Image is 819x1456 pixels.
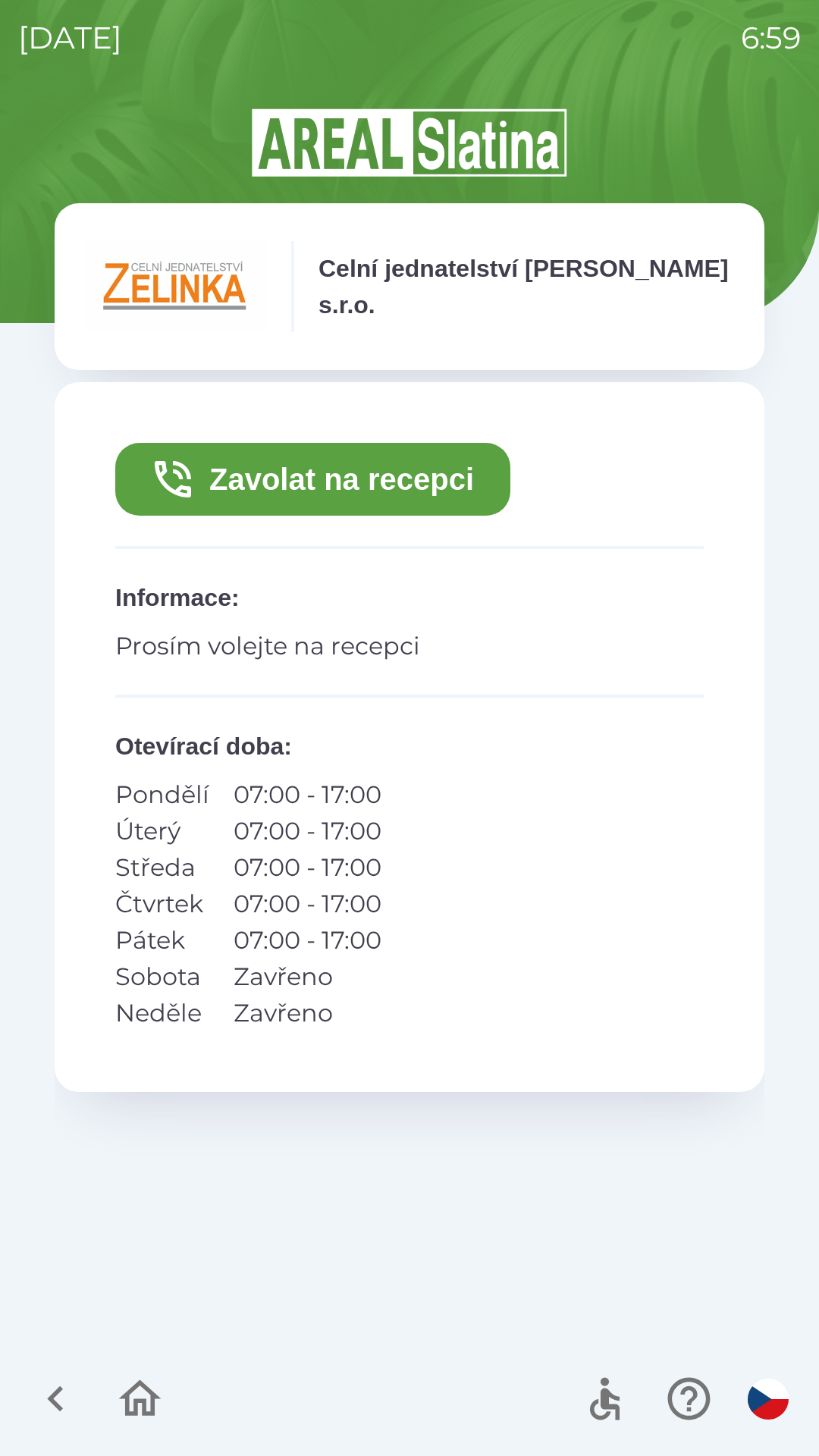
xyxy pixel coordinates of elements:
img: e791fe39-6e5c-4488-8406-01cea90b779d.png [85,241,267,332]
p: 6:59 [741,15,801,61]
p: Úterý [115,813,209,849]
p: Čtvrtek [115,886,209,922]
p: Zavřeno [234,995,381,1031]
p: 07:00 - 17:00 [234,813,381,849]
p: 07:00 - 17:00 [234,849,381,886]
p: 07:00 - 17:00 [234,777,381,813]
img: cs flag [748,1379,789,1420]
p: Otevírací doba : [115,728,704,764]
p: 07:00 - 17:00 [234,886,381,922]
p: [DATE] [18,15,122,61]
p: Sobota [115,959,209,995]
p: Neděle [115,995,209,1031]
img: Logo [55,106,764,179]
p: Středa [115,849,209,886]
p: 07:00 - 17:00 [234,922,381,959]
p: Pátek [115,922,209,959]
p: Informace : [115,579,704,616]
p: Zavřeno [234,959,381,995]
p: Pondělí [115,777,209,813]
p: Celní jednatelství [PERSON_NAME] s.r.o. [318,250,734,323]
p: Prosím volejte na recepci [115,628,704,664]
button: Zavolat na recepci [115,443,510,516]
